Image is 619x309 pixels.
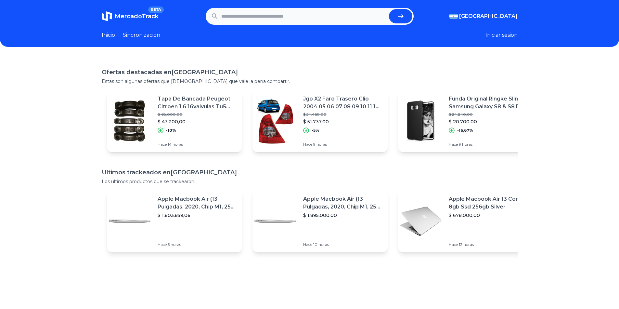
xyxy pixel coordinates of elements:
img: Argentina [449,14,458,19]
p: $ 24.840,00 [449,112,528,117]
img: Featured image [252,98,298,144]
p: $ 48.000,00 [158,112,237,117]
a: Featured imageTapa De Bancada Peugeot Citroen 1.6 16valvulas Tu5 Original$ 48.000,00$ 43.200,00-1... [107,90,242,152]
h1: Ultimos trackeados en [GEOGRAPHIC_DATA] [102,168,518,177]
span: [GEOGRAPHIC_DATA] [459,12,518,20]
img: Featured image [107,198,152,244]
p: Hace 5 horas [158,242,237,247]
p: Hace 12 horas [449,242,528,247]
a: Featured imageApple Macbook Air (13 Pulgadas, 2020, Chip M1, 256 Gb De Ssd, 8 Gb De Ram) - Plata$... [252,190,388,252]
p: Apple Macbook Air (13 Pulgadas, 2020, Chip M1, 256 Gb De Ssd, 8 Gb De Ram) - Plata [303,195,382,211]
p: Funda Original Ringke Slim Samsung Galaxy S8 & S8 Plus [449,95,528,111]
p: $ 20.700,00 [449,118,528,125]
p: $ 43.200,00 [158,118,237,125]
p: Hace 10 horas [303,242,382,247]
img: Featured image [398,98,444,144]
img: Featured image [107,98,152,144]
a: MercadoTrackBETA [102,11,159,21]
p: Jgo X2 Faro Trasero Clio 2004 05 06 07 08 09 10 11 12 3/5 P [303,95,382,111]
p: Apple Macbook Air 13 Core I5 8gb Ssd 256gb Silver [449,195,528,211]
a: Featured imageJgo X2 Faro Trasero Clio 2004 05 06 07 08 09 10 11 12 3/5 P$ 54.460,00$ 51.737,00-5... [252,90,388,152]
p: $ 1.803.859,06 [158,212,237,219]
button: [GEOGRAPHIC_DATA] [449,12,518,20]
p: -16,67% [457,128,473,133]
p: $ 1.895.000,00 [303,212,382,219]
h1: Ofertas destacadas en [GEOGRAPHIC_DATA] [102,68,518,77]
p: -5% [312,128,319,133]
span: BETA [148,7,163,13]
a: Featured imageApple Macbook Air 13 Core I5 8gb Ssd 256gb Silver$ 678.000,00Hace 12 horas [398,190,533,252]
img: Featured image [252,198,298,244]
p: $ 678.000,00 [449,212,528,219]
a: Featured imageFunda Original Ringke Slim Samsung Galaxy S8 & S8 Plus$ 24.840,00$ 20.700,00-16,67%... [398,90,533,152]
p: Los ultimos productos que se trackearon. [102,178,518,185]
p: -10% [166,128,176,133]
a: Featured imageApple Macbook Air (13 Pulgadas, 2020, Chip M1, 256 Gb De Ssd, 8 Gb De Ram) - Plata$... [107,190,242,252]
p: $ 54.460,00 [303,112,382,117]
a: Inicio [102,31,115,39]
p: Hace 9 horas [449,142,528,147]
p: Hace 14 horas [158,142,237,147]
button: Iniciar sesion [485,31,518,39]
a: Sincronizacion [123,31,160,39]
p: Hace 9 horas [303,142,382,147]
img: Featured image [398,198,444,244]
span: MercadoTrack [115,13,159,20]
p: Apple Macbook Air (13 Pulgadas, 2020, Chip M1, 256 Gb De Ssd, 8 Gb De Ram) - Plata [158,195,237,211]
p: Tapa De Bancada Peugeot Citroen 1.6 16valvulas Tu5 Original [158,95,237,111]
p: Estas son algunas ofertas que [DEMOGRAPHIC_DATA] que vale la pena compartir. [102,78,518,85]
p: $ 51.737,00 [303,118,382,125]
img: MercadoTrack [102,11,112,21]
